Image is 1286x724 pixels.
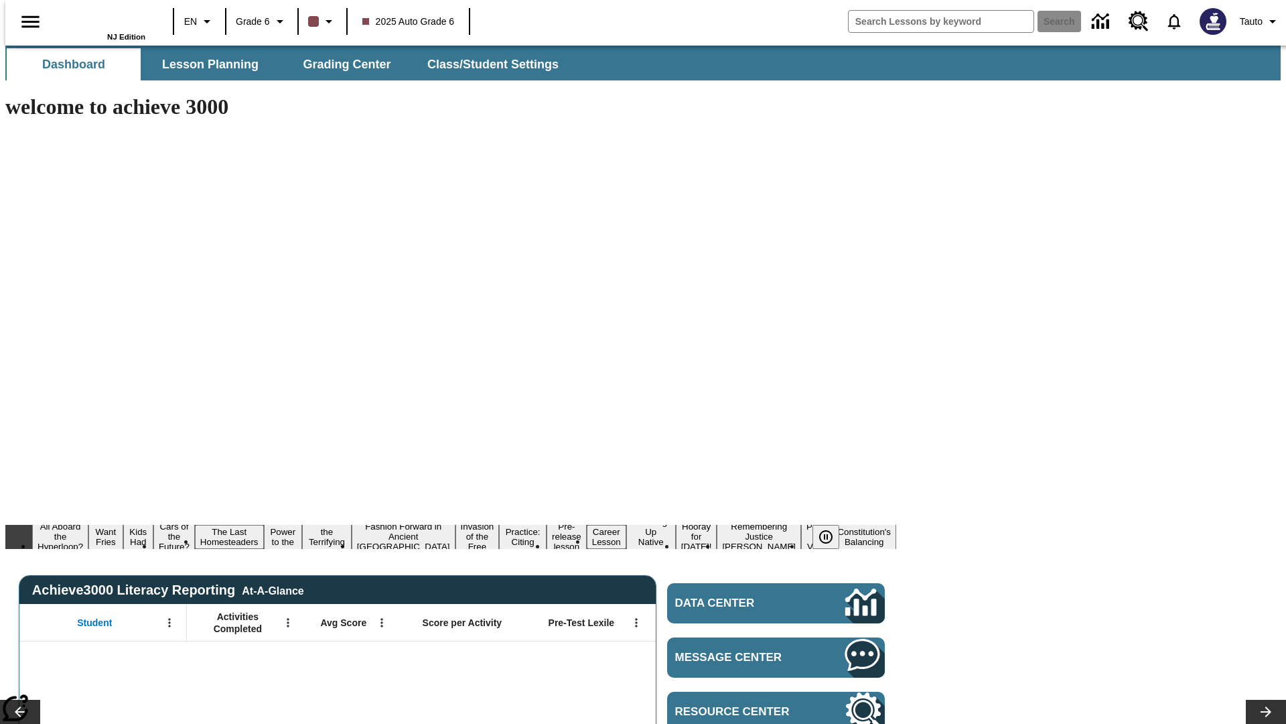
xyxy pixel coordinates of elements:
[153,520,195,554] button: Slide 4 Cars of the Future?
[372,613,392,633] button: Open Menu
[1192,4,1234,39] button: Select a new avatar
[675,705,805,719] span: Resource Center
[303,9,342,34] button: Class color is dark brown. Change class color
[423,617,502,629] span: Score per Activity
[1240,15,1263,29] span: Tauto
[58,5,145,41] div: Home
[801,520,832,554] button: Slide 16 Point of View
[178,9,221,34] button: Language: EN, Select a language
[77,617,112,629] span: Student
[280,48,414,80] button: Grading Center
[547,520,587,554] button: Slide 11 Pre-release lesson
[195,525,264,549] button: Slide 5 The Last Homesteaders
[11,2,50,42] button: Open side menu
[667,583,885,623] a: Data Center
[1234,9,1286,34] button: Profile/Settings
[123,505,153,569] button: Slide 3 Dirty Jobs Kids Had To Do
[587,525,626,549] button: Slide 12 Career Lesson
[303,57,390,72] span: Grading Center
[159,613,180,633] button: Open Menu
[499,515,547,559] button: Slide 10 Mixed Practice: Citing Evidence
[88,505,123,569] button: Slide 2 Do You Want Fries With That?
[1121,3,1157,40] a: Resource Center, Will open in new tab
[320,617,366,629] span: Avg Score
[278,613,298,633] button: Open Menu
[42,57,105,72] span: Dashboard
[1200,8,1226,35] img: Avatar
[667,638,885,678] a: Message Center
[5,48,571,80] div: SubNavbar
[5,95,896,119] h1: welcome to achieve 3000
[242,583,303,597] div: At-A-Glance
[302,515,352,559] button: Slide 7 Attack of the Terrifying Tomatoes
[427,57,559,72] span: Class/Student Settings
[58,6,145,33] a: Home
[626,515,676,559] button: Slide 13 Cooking Up Native Traditions
[675,597,800,610] span: Data Center
[5,46,1281,80] div: SubNavbar
[832,515,896,559] button: Slide 17 The Constitution's Balancing Act
[7,48,141,80] button: Dashboard
[455,509,500,564] button: Slide 9 The Invasion of the Free CD
[143,48,277,80] button: Lesson Planning
[32,583,304,598] span: Achieve3000 Literacy Reporting
[194,611,282,635] span: Activities Completed
[1084,3,1121,40] a: Data Center
[812,525,839,549] button: Pause
[1157,4,1192,39] a: Notifications
[626,613,646,633] button: Open Menu
[230,9,293,34] button: Grade: Grade 6, Select a grade
[1246,700,1286,724] button: Lesson carousel, Next
[236,15,270,29] span: Grade 6
[417,48,569,80] button: Class/Student Settings
[352,520,455,554] button: Slide 8 Fashion Forward in Ancient Rome
[107,33,145,41] span: NJ Edition
[849,11,1033,32] input: search field
[675,651,805,664] span: Message Center
[549,617,615,629] span: Pre-Test Lexile
[717,520,801,554] button: Slide 15 Remembering Justice O'Connor
[32,520,88,554] button: Slide 1 All Aboard the Hyperloop?
[162,57,259,72] span: Lesson Planning
[184,15,197,29] span: EN
[362,15,455,29] span: 2025 Auto Grade 6
[676,520,717,554] button: Slide 14 Hooray for Constitution Day!
[812,525,853,549] div: Pause
[264,515,303,559] button: Slide 6 Solar Power to the People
